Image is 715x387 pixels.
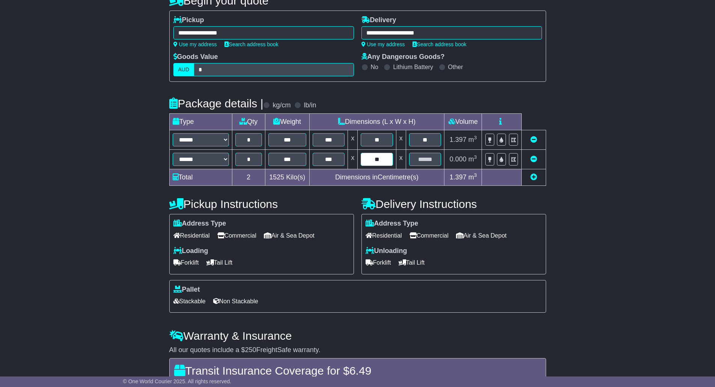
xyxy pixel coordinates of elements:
span: 0.000 [450,155,467,163]
sup: 3 [474,135,477,140]
label: Delivery [361,16,396,24]
a: Search address book [412,41,467,47]
sup: 3 [474,172,477,178]
span: m [468,136,477,143]
div: All our quotes include a $ FreightSafe warranty. [169,346,546,354]
span: m [468,173,477,181]
span: Commercial [217,230,256,241]
h4: Pickup Instructions [169,198,354,210]
td: Dimensions (L x W x H) [309,114,444,130]
h4: Package details | [169,97,263,110]
label: AUD [173,63,194,76]
td: Weight [265,114,309,130]
td: x [348,150,358,169]
span: 250 [245,346,256,354]
sup: 3 [474,154,477,160]
td: x [348,130,358,150]
span: Tail Lift [399,257,425,268]
label: Loading [173,247,208,255]
td: Volume [444,114,482,130]
label: No [371,63,378,71]
span: Commercial [409,230,449,241]
label: Unloading [366,247,407,255]
a: Remove this item [530,136,537,143]
label: Other [448,63,463,71]
td: Dimensions in Centimetre(s) [309,169,444,186]
span: Air & Sea Depot [456,230,507,241]
label: Pickup [173,16,204,24]
span: © One World Courier 2025. All rights reserved. [123,378,232,384]
span: Non Stackable [213,295,258,307]
a: Use my address [173,41,217,47]
h4: Transit Insurance Coverage for $ [174,364,541,377]
h4: Delivery Instructions [361,198,546,210]
span: Forklift [173,257,199,268]
span: 1.397 [450,136,467,143]
label: Address Type [173,220,226,228]
a: Remove this item [530,155,537,163]
a: Use my address [361,41,405,47]
span: Residential [173,230,210,241]
span: m [468,155,477,163]
span: 6.49 [349,364,371,377]
span: Stackable [173,295,206,307]
a: Add new item [530,173,537,181]
label: kg/cm [272,101,291,110]
label: Pallet [173,286,200,294]
label: lb/in [304,101,316,110]
label: Address Type [366,220,418,228]
td: x [396,130,406,150]
span: 1.397 [450,173,467,181]
td: x [396,150,406,169]
td: Qty [232,114,265,130]
td: 2 [232,169,265,186]
span: Forklift [366,257,391,268]
span: 1525 [269,173,284,181]
label: Lithium Battery [393,63,433,71]
span: Residential [366,230,402,241]
label: Goods Value [173,53,218,61]
a: Search address book [224,41,278,47]
span: Air & Sea Depot [264,230,315,241]
label: Any Dangerous Goods? [361,53,445,61]
td: Total [169,169,232,186]
h4: Warranty & Insurance [169,330,546,342]
td: Kilo(s) [265,169,309,186]
span: Tail Lift [206,257,233,268]
td: Type [169,114,232,130]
